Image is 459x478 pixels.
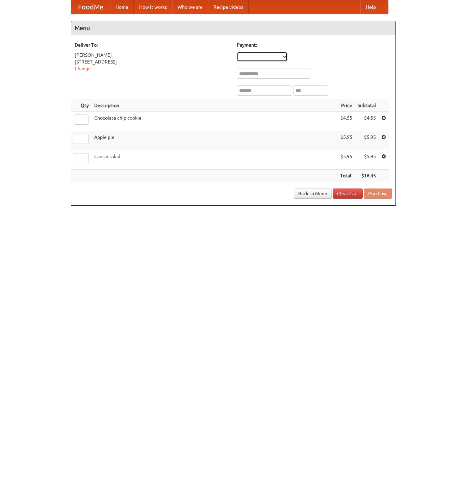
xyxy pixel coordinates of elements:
td: Apple pie [92,131,337,150]
th: Price [337,99,355,112]
a: Clear Cart [333,188,363,199]
td: Chocolate chip cookie [92,112,337,131]
th: Qty [71,99,92,112]
button: Purchase [364,188,392,199]
th: Description [92,99,337,112]
a: Who we are [172,0,208,14]
a: Back to Menu [294,188,332,199]
td: $5.95 [337,131,355,150]
h5: Deliver To: [75,42,230,48]
th: Total: [337,170,355,182]
td: Caesar salad [92,150,337,170]
h4: Menu [71,21,396,35]
th: Subtotal [355,99,379,112]
h5: Payment: [237,42,392,48]
a: How it works [134,0,172,14]
a: Change [75,66,91,71]
td: $4.55 [355,112,379,131]
td: $5.95 [337,150,355,170]
th: $16.45 [355,170,379,182]
div: [PERSON_NAME] [75,52,230,58]
a: Home [110,0,134,14]
td: $5.95 [355,131,379,150]
a: Help [360,0,381,14]
td: $5.95 [355,150,379,170]
td: $4.55 [337,112,355,131]
a: FoodMe [71,0,110,14]
a: Recipe videos [208,0,249,14]
div: [STREET_ADDRESS] [75,58,230,65]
